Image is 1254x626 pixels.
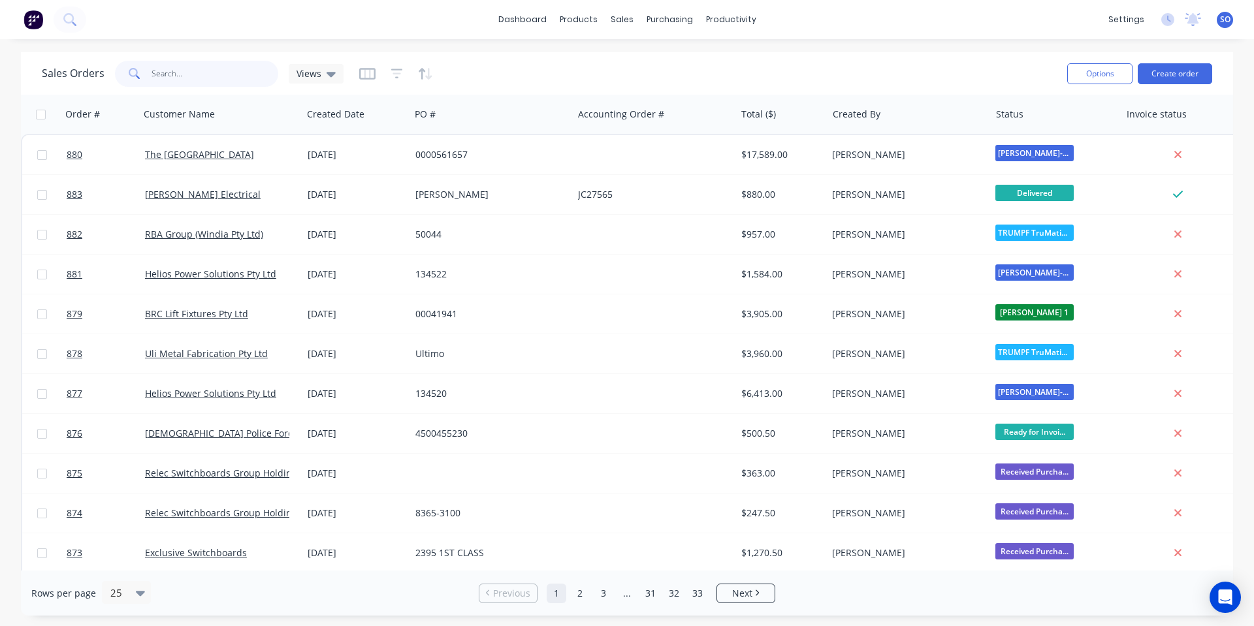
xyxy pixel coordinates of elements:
[415,268,560,281] div: 134522
[67,454,145,493] a: 875
[995,145,1074,161] span: [PERSON_NAME]-Power C5
[67,148,82,161] span: 880
[578,188,723,201] div: JC27565
[995,344,1074,360] span: TRUMPF TruMatic...
[996,108,1023,121] div: Status
[67,533,145,572] a: 873
[832,307,977,321] div: [PERSON_NAME]
[1102,10,1151,29] div: settings
[67,347,82,360] span: 878
[67,175,145,214] a: 883
[1067,63,1133,84] button: Options
[42,67,104,80] h1: Sales Orders
[995,424,1074,440] span: Ready for Invoi...
[415,307,560,321] div: 00041941
[415,108,436,121] div: PO #
[145,427,298,439] a: [DEMOGRAPHIC_DATA] Police Force
[152,61,279,87] input: Search...
[415,228,560,241] div: 50044
[67,427,82,440] span: 876
[832,148,977,161] div: [PERSON_NAME]
[664,584,684,603] a: Page 32
[995,384,1074,400] span: [PERSON_NAME]-Power C5
[145,467,302,479] a: Relec Switchboards Group Holdings
[578,108,664,121] div: Accounting Order #
[67,414,145,453] a: 876
[832,507,977,520] div: [PERSON_NAME]
[640,10,699,29] div: purchasing
[145,268,276,280] a: Helios Power Solutions Pty Ltd
[553,10,604,29] div: products
[474,584,780,603] ul: Pagination
[65,108,100,121] div: Order #
[832,387,977,400] div: [PERSON_NAME]
[617,584,637,603] a: Jump forward
[307,108,364,121] div: Created Date
[415,148,560,161] div: 0000561657
[308,268,405,281] div: [DATE]
[833,108,880,121] div: Created By
[31,587,96,600] span: Rows per page
[67,374,145,413] a: 877
[547,584,566,603] a: Page 1 is your current page
[67,188,82,201] span: 883
[732,587,752,600] span: Next
[604,10,640,29] div: sales
[741,307,818,321] div: $3,905.00
[67,294,145,334] a: 879
[741,347,818,360] div: $3,960.00
[67,493,145,533] a: 874
[145,148,254,161] a: The [GEOGRAPHIC_DATA]
[415,546,560,559] div: 2395 1ST CLASS
[67,215,145,254] a: 882
[415,347,560,360] div: Ultimo
[832,347,977,360] div: [PERSON_NAME]
[832,546,977,559] div: [PERSON_NAME]
[741,387,818,400] div: $6,413.00
[308,387,405,400] div: [DATE]
[308,307,405,321] div: [DATE]
[24,10,43,29] img: Factory
[995,503,1074,520] span: Received Purcha...
[308,546,405,559] div: [DATE]
[741,108,776,121] div: Total ($)
[479,587,537,600] a: Previous page
[995,264,1074,281] span: [PERSON_NAME]-Power C5
[415,387,560,400] div: 134520
[832,427,977,440] div: [PERSON_NAME]
[492,10,553,29] a: dashboard
[1210,582,1241,613] div: Open Intercom Messenger
[1127,108,1187,121] div: Invoice status
[308,427,405,440] div: [DATE]
[741,546,818,559] div: $1,270.50
[741,268,818,281] div: $1,584.00
[67,546,82,559] span: 873
[67,228,82,241] span: 882
[145,347,268,360] a: Uli Metal Fabrication Pty Ltd
[67,255,145,294] a: 881
[699,10,763,29] div: productivity
[717,587,775,600] a: Next page
[308,347,405,360] div: [DATE]
[145,546,247,559] a: Exclusive Switchboards
[995,543,1074,559] span: Received Purcha...
[741,507,818,520] div: $247.50
[308,148,405,161] div: [DATE]
[832,467,977,480] div: [PERSON_NAME]
[67,135,145,174] a: 880
[67,507,82,520] span: 874
[570,584,590,603] a: Page 2
[741,427,818,440] div: $500.50
[995,185,1074,201] span: Delivered
[144,108,215,121] div: Customer Name
[995,225,1074,241] span: TRUMPF TruMatic...
[1138,63,1212,84] button: Create order
[741,188,818,201] div: $880.00
[741,467,818,480] div: $363.00
[67,268,82,281] span: 881
[995,304,1074,321] span: [PERSON_NAME] 1
[493,587,530,600] span: Previous
[995,463,1074,480] span: Received Purcha...
[67,387,82,400] span: 877
[297,67,321,80] span: Views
